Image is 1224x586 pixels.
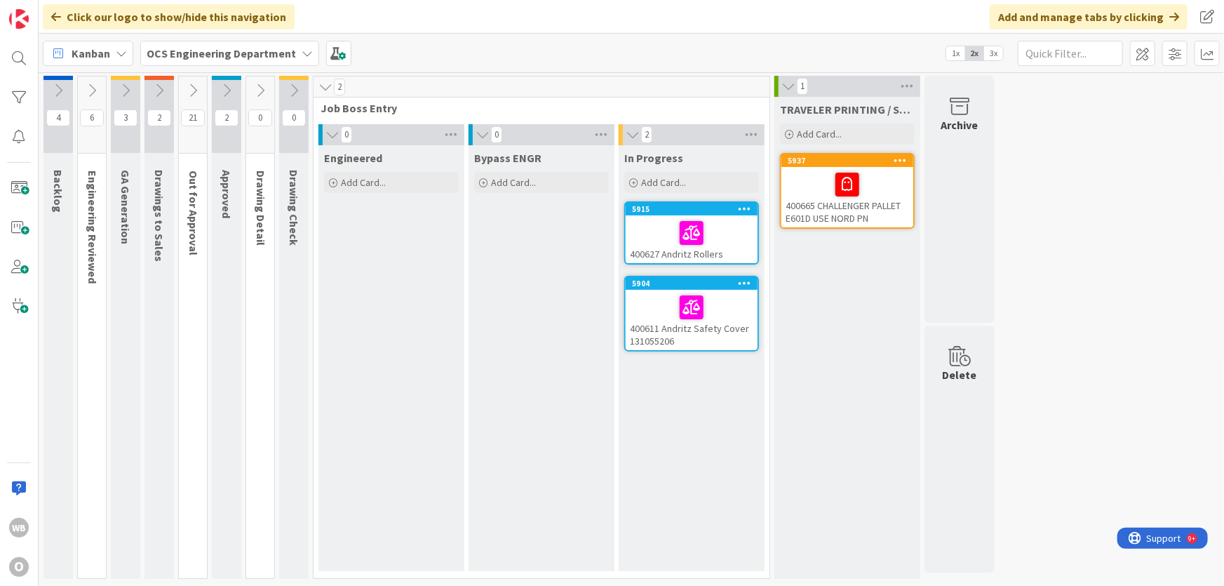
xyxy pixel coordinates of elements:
[474,151,542,165] span: Bypass ENGR
[80,109,104,126] span: 6
[781,154,913,167] div: 5937
[9,518,29,538] div: WB
[220,170,234,218] span: Approved
[781,167,913,227] div: 400665 CHALLENGER PALLET E601D USE NORD PN
[119,170,133,244] span: GA Generation
[114,109,137,126] span: 3
[984,46,1003,60] span: 3x
[965,46,984,60] span: 2x
[341,126,352,143] span: 0
[943,366,977,383] div: Delete
[215,109,238,126] span: 2
[147,46,296,60] b: OCS Engineering Department
[781,154,913,227] div: 5937400665 CHALLENGER PALLET E601D USE NORD PN
[946,46,965,60] span: 1x
[624,151,683,165] span: In Progress
[780,102,915,116] span: TRAVELER PRINTING / SCHEDULING
[788,156,913,166] div: 5937
[990,4,1188,29] div: Add and manage tabs by clicking
[626,277,758,350] div: 5904400611 Andritz Safety Cover 131055206
[86,171,100,284] span: Engineering Reviewed
[181,109,205,126] span: 21
[641,176,686,189] span: Add Card...
[51,170,65,213] span: Backlog
[254,171,268,246] span: Drawing Detail
[341,176,386,189] span: Add Card...
[72,45,110,62] span: Kanban
[9,557,29,577] div: O
[941,116,978,133] div: Archive
[626,290,758,350] div: 400611 Andritz Safety Cover 131055206
[187,171,201,255] span: Out for Approval
[324,151,382,165] span: Engineered
[626,215,758,263] div: 400627 Andritz Rollers
[626,203,758,215] div: 5915
[626,277,758,290] div: 5904
[334,79,345,95] span: 2
[9,9,29,29] img: Visit kanbanzone.com
[152,170,166,262] span: Drawings to Sales
[641,126,652,143] span: 2
[626,203,758,263] div: 5915400627 Andritz Rollers
[29,2,64,19] span: Support
[491,176,536,189] span: Add Card...
[797,128,842,140] span: Add Card...
[248,109,272,126] span: 0
[287,170,301,246] span: Drawing Check
[147,109,171,126] span: 2
[1018,41,1123,66] input: Quick Filter...
[43,4,295,29] div: Click our logo to show/hide this navigation
[491,126,502,143] span: 0
[632,204,758,214] div: 5915
[632,279,758,288] div: 5904
[71,6,78,17] div: 9+
[321,101,752,115] span: Job Boss Entry
[46,109,70,126] span: 4
[282,109,306,126] span: 0
[797,78,808,95] span: 1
